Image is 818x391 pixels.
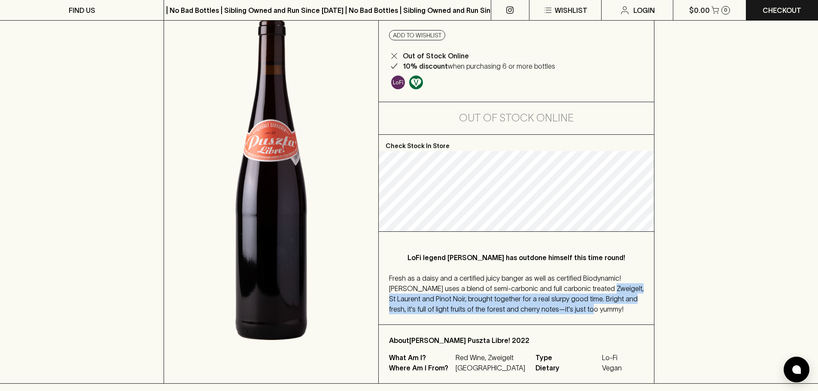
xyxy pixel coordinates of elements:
[164,2,378,383] img: 33652.png
[403,51,469,61] p: Out of Stock Online
[403,62,448,70] b: 10% discount
[391,76,405,89] img: Lo-Fi
[456,363,525,373] p: [GEOGRAPHIC_DATA]
[379,135,654,151] p: Check Stock In Store
[403,61,555,71] p: when purchasing 6 or more bottles
[724,8,727,12] p: 0
[69,5,95,15] p: FIND US
[689,5,710,15] p: $0.00
[633,5,655,15] p: Login
[389,73,407,91] a: Some may call it natural, others minimum intervention, either way, it’s hands off & maybe even a ...
[602,352,622,363] span: Lo-Fi
[459,111,574,125] h5: Out of Stock Online
[389,352,453,363] p: What Am I?
[409,76,423,89] img: Vegan
[535,352,600,363] span: Type
[389,335,644,346] p: About [PERSON_NAME] Puszta Libre! 2022
[535,363,600,373] span: Dietary
[792,365,801,374] img: bubble-icon
[763,5,801,15] p: Checkout
[389,274,644,313] span: Fresh as a daisy and a certified juicy banger as well as certified Biodynamic! [PERSON_NAME] uses...
[602,363,622,373] span: Vegan
[406,252,626,263] p: LoFi legend [PERSON_NAME] has outdone himself this time round!
[407,73,425,91] a: Made without the use of any animal products.
[389,30,445,40] button: Add to wishlist
[555,5,587,15] p: Wishlist
[389,363,453,373] p: Where Am I From?
[456,352,525,363] p: Red Wine, Zweigelt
